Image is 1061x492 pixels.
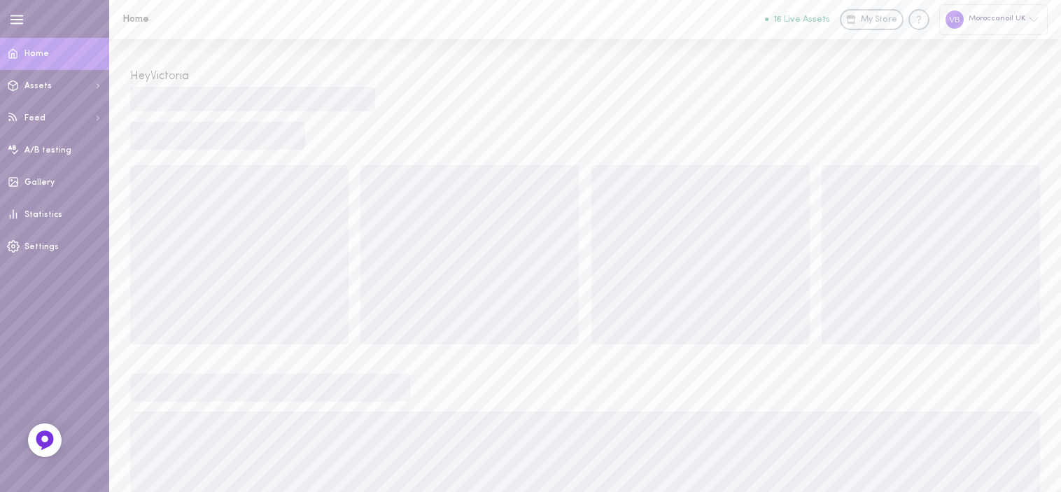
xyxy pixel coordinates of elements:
[24,146,71,155] span: A/B testing
[861,14,897,27] span: My Store
[24,50,49,58] span: Home
[24,114,45,122] span: Feed
[765,15,840,24] a: 16 Live Assets
[24,211,62,219] span: Statistics
[908,9,929,30] div: Knowledge center
[130,71,189,82] span: Hey Victoria
[24,243,59,251] span: Settings
[939,4,1048,34] div: Moroccanoil UK
[840,9,904,30] a: My Store
[24,178,55,187] span: Gallery
[122,14,353,24] h1: Home
[34,430,55,451] img: Feedback Button
[765,15,830,24] button: 16 Live Assets
[24,82,52,90] span: Assets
